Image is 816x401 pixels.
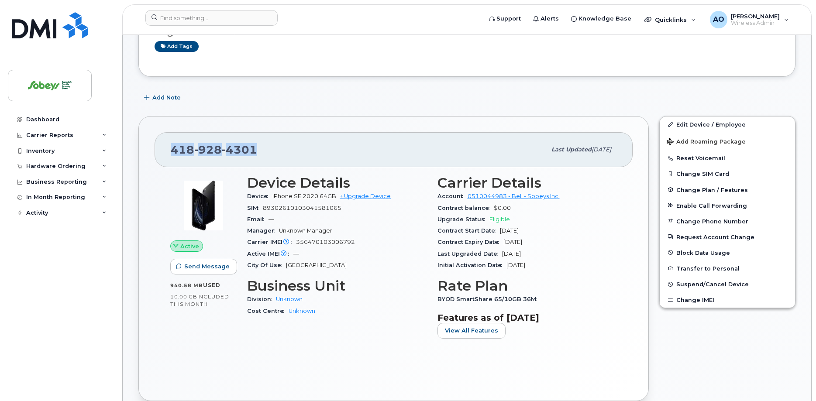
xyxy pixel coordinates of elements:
[731,13,780,20] span: [PERSON_NAME]
[437,250,502,257] span: Last Upgraded Date
[660,292,795,308] button: Change IMEI
[660,260,795,276] button: Transfer to Personal
[437,205,494,211] span: Contract balance
[286,262,347,268] span: [GEOGRAPHIC_DATA]
[184,262,230,271] span: Send Message
[437,175,617,191] h3: Carrier Details
[155,26,779,37] h3: Tags List
[437,278,617,294] h3: Rate Plan
[660,150,795,166] button: Reset Voicemail
[180,242,199,250] span: Active
[445,326,498,335] span: View All Features
[713,14,724,25] span: AO
[247,296,276,302] span: Division
[731,20,780,27] span: Wireless Admin
[170,259,237,274] button: Send Message
[152,93,181,102] span: Add Note
[170,293,229,308] span: included this month
[272,193,336,199] span: iPhone SE 2020 64GB
[247,216,269,223] span: Email
[171,143,257,156] span: 418
[541,14,559,23] span: Alerts
[483,10,527,27] a: Support
[170,294,197,300] span: 10.00 GB
[660,132,795,150] button: Add Roaming Package
[203,282,220,288] span: used
[263,205,341,211] span: 89302610103041581065
[247,175,427,191] h3: Device Details
[503,239,522,245] span: [DATE]
[676,202,747,209] span: Enable Call Forwarding
[437,239,503,245] span: Contract Expiry Date
[437,323,506,339] button: View All Features
[247,262,286,268] span: City Of Use
[494,205,511,211] span: $0.00
[296,239,355,245] span: 356470103006792
[293,250,299,257] span: —
[247,278,427,294] h3: Business Unit
[247,193,272,199] span: Device
[340,193,391,199] a: + Upgrade Device
[660,166,795,182] button: Change SIM Card
[660,213,795,229] button: Change Phone Number
[247,308,289,314] span: Cost Centre
[489,216,510,223] span: Eligible
[269,216,274,223] span: —
[660,229,795,245] button: Request Account Change
[247,239,296,245] span: Carrier IMEI
[289,308,315,314] a: Unknown
[660,245,795,260] button: Block Data Usage
[676,186,748,193] span: Change Plan / Features
[138,90,188,106] button: Add Note
[655,16,687,23] span: Quicklinks
[437,312,617,323] h3: Features as of [DATE]
[704,11,795,28] div: Antonio Orgera
[496,14,521,23] span: Support
[468,193,560,199] a: 0510044983 - Bell - Sobeys Inc.
[500,227,519,234] span: [DATE]
[170,282,203,288] span: 940.58 MB
[638,11,702,28] div: Quicklinks
[660,182,795,198] button: Change Plan / Features
[660,276,795,292] button: Suspend/Cancel Device
[247,250,293,257] span: Active IMEI
[437,216,489,223] span: Upgrade Status
[276,296,303,302] a: Unknown
[194,143,222,156] span: 928
[565,10,637,27] a: Knowledge Base
[437,296,541,302] span: BYOD SmartShare 65/10GB 36M
[578,14,631,23] span: Knowledge Base
[155,41,199,52] a: Add tags
[247,205,263,211] span: SIM
[177,179,230,232] img: image20231002-3703462-2fle3a.jpeg
[551,146,592,153] span: Last updated
[437,193,468,199] span: Account
[527,10,565,27] a: Alerts
[279,227,332,234] span: Unknown Manager
[437,262,506,268] span: Initial Activation Date
[592,146,611,153] span: [DATE]
[506,262,525,268] span: [DATE]
[676,281,749,288] span: Suspend/Cancel Device
[437,227,500,234] span: Contract Start Date
[660,198,795,213] button: Enable Call Forwarding
[502,250,521,257] span: [DATE]
[247,227,279,234] span: Manager
[667,138,746,147] span: Add Roaming Package
[222,143,257,156] span: 4301
[145,10,278,26] input: Find something...
[660,117,795,132] a: Edit Device / Employee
